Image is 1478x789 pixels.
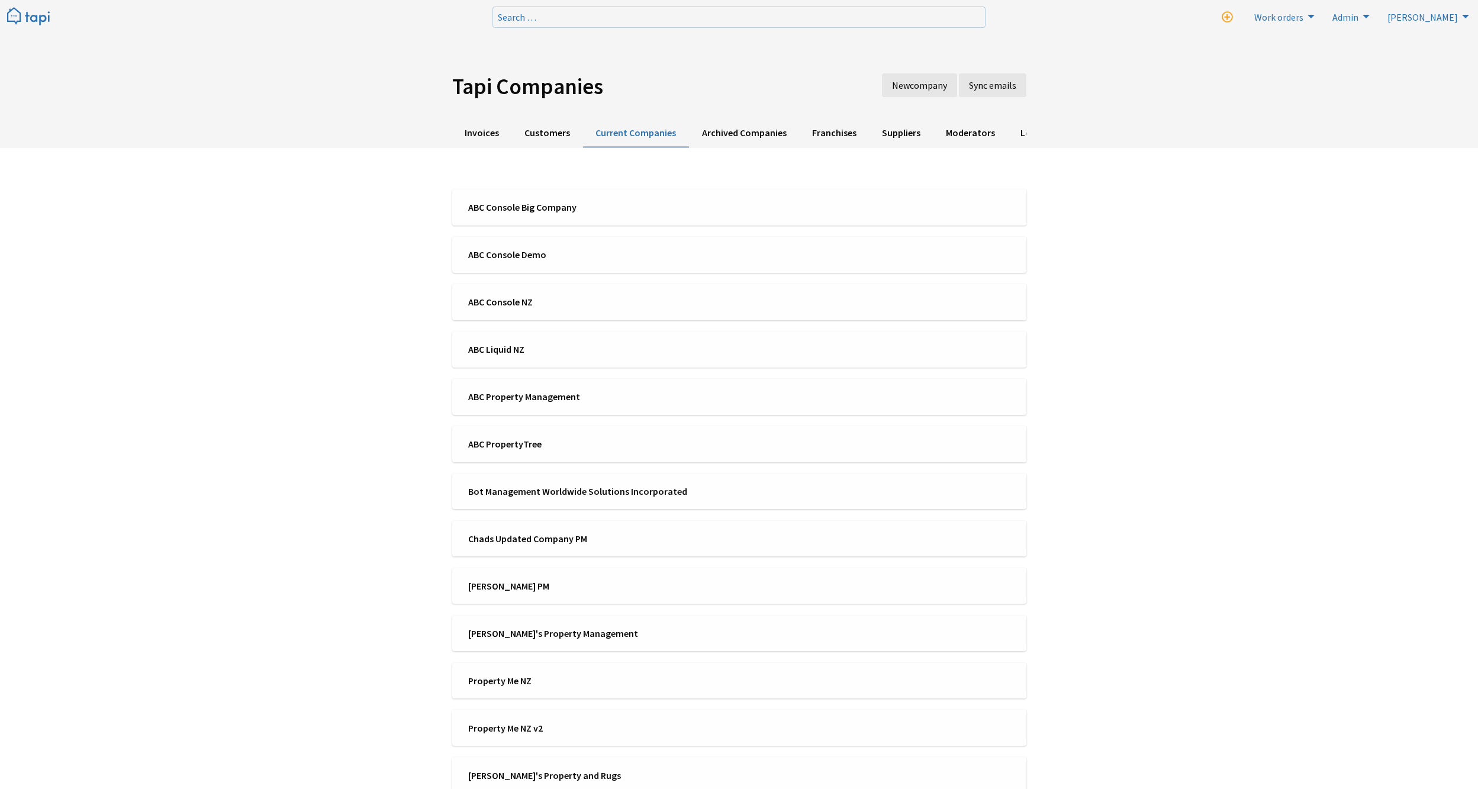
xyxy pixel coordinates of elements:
a: [PERSON_NAME]'s Property Management [452,616,1026,652]
span: [PERSON_NAME] PM [468,579,732,592]
a: ABC PropertyTree [452,426,1026,462]
span: Work orders [1254,11,1303,23]
span: ABC PropertyTree [468,437,732,450]
span: Admin [1332,11,1358,23]
img: Tapi logo [7,7,50,27]
span: ABC Liquid NZ [468,343,732,356]
span: Bot Management Worldwide Solutions Incorporated [468,485,732,498]
a: Invoices [452,119,512,148]
h1: Tapi Companies [452,73,790,100]
a: Current Companies [583,119,689,148]
a: Suppliers [869,119,933,148]
li: Josh [1380,7,1472,26]
span: Property Me NZ v2 [468,722,732,735]
a: [PERSON_NAME] [1380,7,1472,26]
a: Archived Companies [689,119,799,148]
a: Lost Issues [1008,119,1079,148]
a: Property Me NZ v2 [452,710,1026,746]
span: company [910,79,947,91]
a: Sync emails [959,73,1026,97]
a: [PERSON_NAME] PM [452,568,1026,604]
a: Franchises [799,119,869,148]
a: Admin [1325,7,1373,26]
a: ABC Liquid NZ [452,331,1026,368]
a: Customers [512,119,583,148]
a: Work orders [1247,7,1318,26]
span: [PERSON_NAME]'s Property Management [468,627,732,640]
i: New work order [1222,12,1233,23]
a: ABC Console Big Company [452,189,1026,226]
span: [PERSON_NAME]'s Property and Rugs [468,769,732,782]
span: ABC Console Big Company [468,201,732,214]
a: New [882,73,957,97]
a: ABC Console NZ [452,284,1026,320]
span: ABC Console NZ [468,295,732,308]
a: Bot Management Worldwide Solutions Incorporated [452,474,1026,510]
a: ABC Console Demo [452,237,1026,273]
span: Search … [498,11,536,23]
span: ABC Property Management [468,390,732,403]
a: Chads Updated Company PM [452,521,1026,557]
span: [PERSON_NAME] [1387,11,1458,23]
span: Property Me NZ [468,674,732,687]
a: ABC Property Management [452,379,1026,415]
span: Chads Updated Company PM [468,532,732,545]
a: Property Me NZ [452,663,1026,699]
span: ABC Console Demo [468,248,732,261]
a: Moderators [933,119,1008,148]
